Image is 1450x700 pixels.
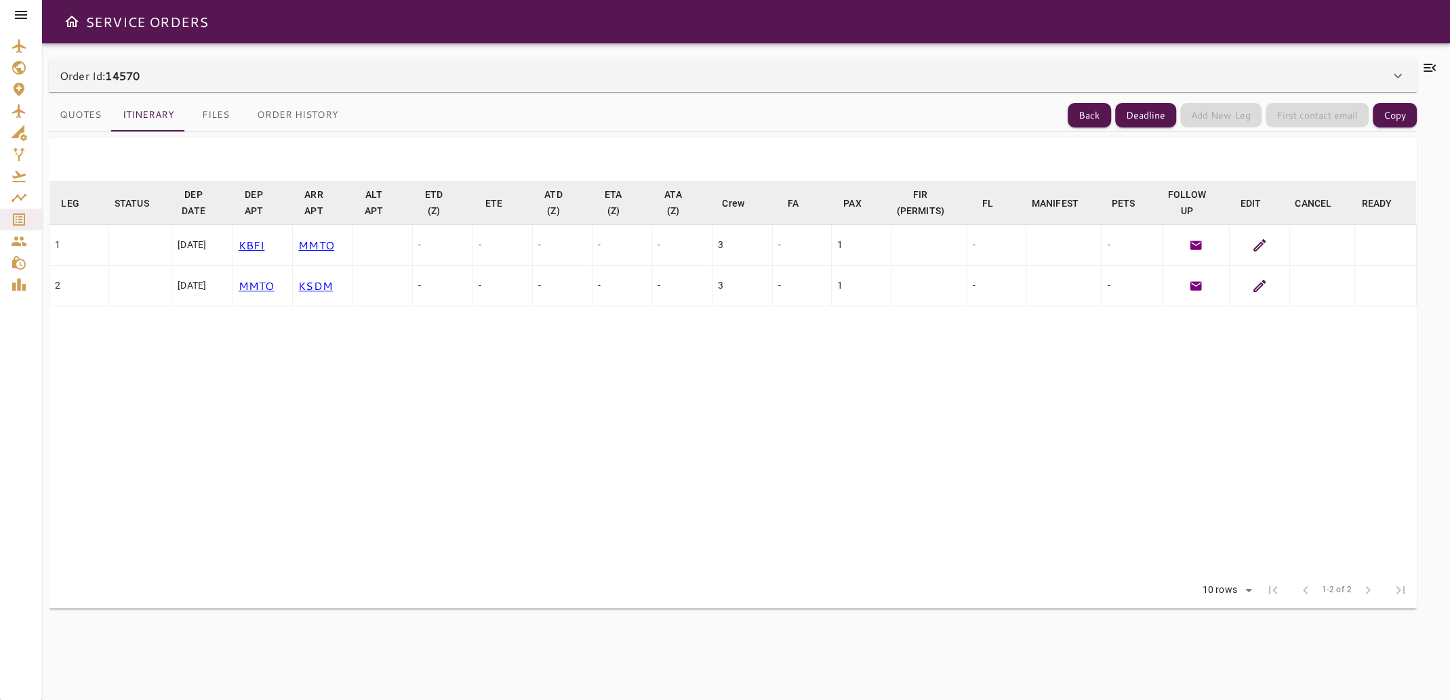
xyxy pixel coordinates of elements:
p: MMTO [298,237,347,253]
div: FIR (PERMITS) [896,186,944,219]
button: Files [185,99,246,131]
span: READY [1361,195,1409,211]
button: Order History [246,99,349,131]
button: Itinerary [112,99,185,131]
div: 1 [837,279,885,292]
div: FA [788,195,799,211]
div: - [479,238,527,251]
div: CANCEL [1295,195,1331,211]
b: 14570 [105,68,140,83]
span: ETD (Z) [418,186,467,219]
span: FL [982,195,1011,211]
div: - [973,238,1020,251]
span: DEP APT [238,186,287,219]
div: - [778,279,826,292]
div: FL [982,195,993,211]
div: EDIT [1240,195,1261,211]
span: FOLLOW UP [1167,186,1224,219]
div: [DATE] [178,238,227,251]
div: [DATE] [178,279,227,292]
div: PETS [1111,195,1135,211]
div: LEG [61,195,79,211]
td: 2 [49,266,109,306]
button: Generate Follow Up Email Template [1186,235,1206,255]
span: Previous Page [1289,574,1322,606]
div: ETE [485,195,502,211]
div: 3 [718,279,767,292]
span: Crew [722,195,762,211]
p: Order Id: [60,68,140,84]
button: Back [1068,103,1111,128]
span: 1-2 of 2 [1322,583,1352,597]
div: - [1107,238,1156,251]
div: DEP APT [238,186,270,219]
div: ALT APT [358,186,389,219]
div: 3 [718,238,767,251]
td: 1 [49,225,109,266]
div: - [479,279,527,292]
span: Next Page [1352,574,1384,606]
div: STATUS [115,195,149,211]
span: EDIT [1240,195,1278,211]
div: ATD (Z) [538,186,569,219]
span: LEG [61,195,96,211]
div: - [418,279,466,292]
span: FA [788,195,816,211]
div: - [418,238,466,251]
div: MANIFEST [1032,195,1079,211]
div: 10 rows [1199,584,1241,596]
div: DEP DATE [178,186,210,219]
div: ARR APT [298,186,330,219]
div: - [973,279,1020,292]
div: PAX [843,195,861,211]
div: READY [1361,195,1392,211]
div: - [538,238,586,251]
p: MMTO [239,278,287,294]
span: ARR APT [298,186,348,219]
h6: SERVICE ORDERS [85,11,208,33]
span: CANCEL [1295,195,1349,211]
span: MANIFEST [1032,195,1096,211]
div: Crew [722,195,744,211]
p: KBFI [239,237,287,253]
button: Quotes [49,99,112,131]
button: Open drawer [58,8,85,35]
span: ATA (Z) [658,186,706,219]
span: STATUS [115,195,167,211]
p: KSDM [298,278,347,294]
button: Deadline [1115,103,1176,128]
span: ALT APT [358,186,407,219]
span: ETE [485,195,519,211]
button: Generate Follow Up Email Template [1186,276,1206,296]
div: - [778,238,826,251]
div: - [598,238,646,251]
div: - [1107,279,1156,292]
div: FOLLOW UP [1167,186,1206,219]
button: Copy [1373,103,1417,128]
span: PAX [843,195,879,211]
span: FIR (PERMITS) [896,186,961,219]
span: ETA (Z) [598,186,647,219]
div: ATA (Z) [658,186,689,219]
div: Order Id:14570 [49,60,1417,92]
div: ETA (Z) [598,186,629,219]
span: PETS [1111,195,1152,211]
div: - [658,238,706,251]
div: ETD (Z) [418,186,449,219]
div: - [538,279,586,292]
span: ATD (Z) [538,186,586,219]
div: basic tabs example [49,99,349,131]
span: DEP DATE [178,186,228,219]
span: First Page [1257,574,1289,606]
div: - [658,279,706,292]
span: Last Page [1384,574,1417,606]
div: 1 [837,238,885,251]
div: - [598,279,646,292]
div: 10 rows [1194,580,1257,600]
